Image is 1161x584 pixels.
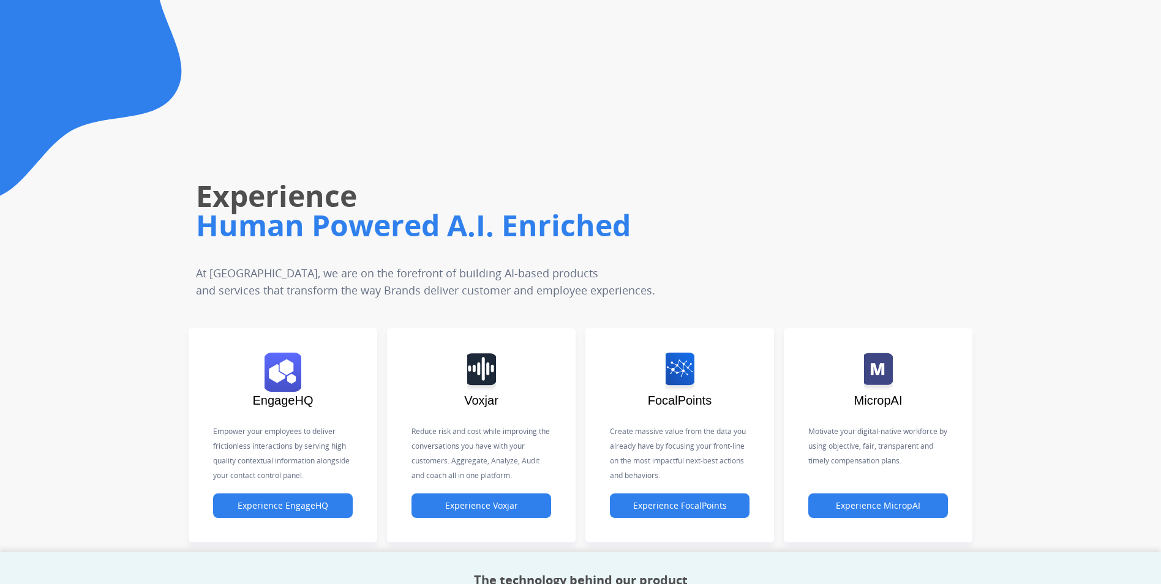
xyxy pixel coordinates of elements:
p: Motivate your digital-native workforce by using objective, fair, transparent and timely compensat... [808,424,948,468]
img: logo [864,353,893,392]
img: logo [265,353,301,392]
span: FocalPoints [648,394,712,407]
img: logo [467,353,496,392]
span: MicropAI [854,394,903,407]
h1: Experience [196,176,820,215]
button: Experience FocalPoints [610,493,750,518]
p: At [GEOGRAPHIC_DATA], we are on the forefront of building AI-based products and services that tra... [196,264,742,299]
span: EngageHQ [253,394,314,407]
p: Reduce risk and cost while improving the conversations you have with your customers. Aggregate, A... [411,424,551,483]
button: Experience Voxjar [411,493,551,518]
img: logo [666,353,694,392]
h1: Human Powered A.I. Enriched [196,206,820,245]
a: Experience MicropAI [808,501,948,511]
p: Create massive value from the data you already have by focusing your front-line on the most impac... [610,424,750,483]
button: Experience MicropAI [808,493,948,518]
span: Voxjar [464,394,498,407]
a: Experience EngageHQ [213,501,353,511]
a: Experience Voxjar [411,501,551,511]
button: Experience EngageHQ [213,493,353,518]
a: Experience FocalPoints [610,501,750,511]
p: Empower your employees to deliver frictionless interactions by serving high quality contextual in... [213,424,353,483]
